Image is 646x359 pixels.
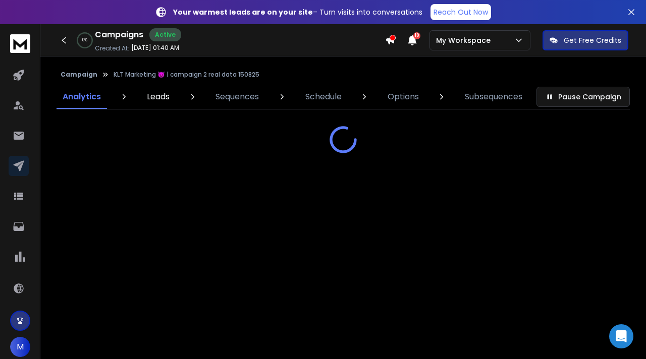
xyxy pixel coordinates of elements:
[95,44,129,52] p: Created At:
[299,85,348,109] a: Schedule
[10,34,30,53] img: logo
[95,29,143,41] h1: Campaigns
[141,85,176,109] a: Leads
[173,7,422,17] p: – Turn visits into conversations
[10,337,30,357] button: M
[57,85,107,109] a: Analytics
[216,91,259,103] p: Sequences
[436,35,495,45] p: My Workspace
[609,324,633,348] div: Open Intercom Messenger
[61,71,97,79] button: Campaign
[149,28,181,41] div: Active
[63,91,101,103] p: Analytics
[173,7,313,17] strong: Your warmest leads are on your site
[434,7,488,17] p: Reach Out Now
[209,85,265,109] a: Sequences
[564,35,621,45] p: Get Free Credits
[430,4,491,20] a: Reach Out Now
[382,85,425,109] a: Options
[543,30,628,50] button: Get Free Credits
[388,91,419,103] p: Options
[82,37,87,43] p: 0 %
[536,87,630,107] button: Pause Campaign
[147,91,170,103] p: Leads
[114,71,259,79] p: KLT Marketing 😈 | campaign 2 real data 150825
[459,85,528,109] a: Subsequences
[305,91,342,103] p: Schedule
[131,44,179,52] p: [DATE] 01:40 AM
[413,32,420,39] span: 10
[465,91,522,103] p: Subsequences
